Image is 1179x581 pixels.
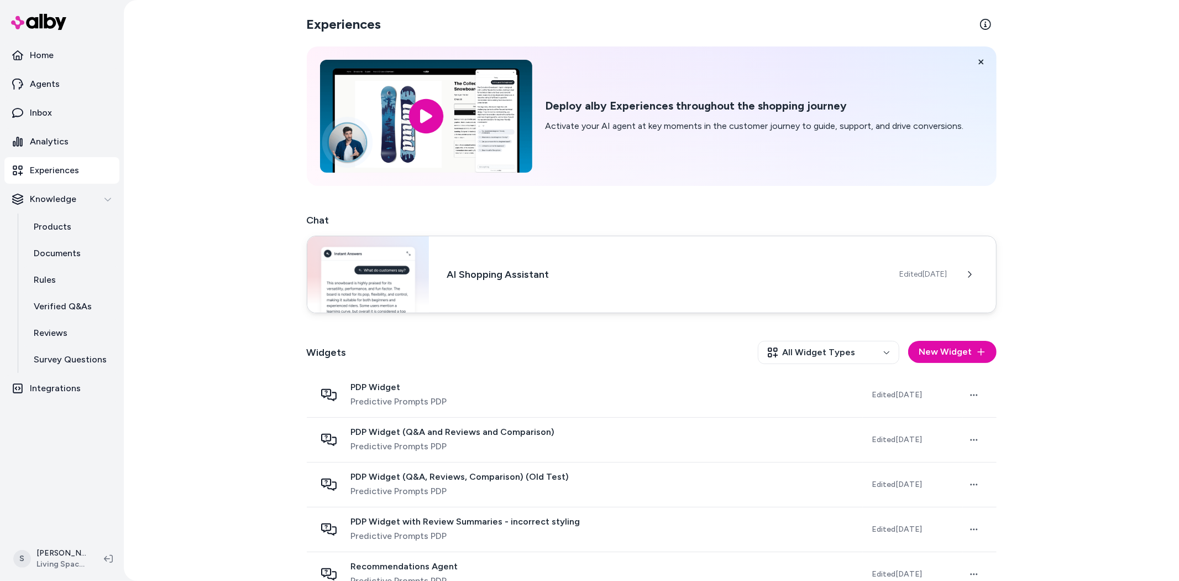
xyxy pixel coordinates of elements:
[351,427,555,438] span: PDP Widget (Q&A and Reviews and Comparison)
[4,100,119,126] a: Inbox
[30,106,52,120] p: Inbox
[36,559,86,570] span: Living Spaces
[351,440,555,453] span: Predictive Prompts PDP
[872,435,922,444] span: Edited [DATE]
[34,326,67,340] p: Reviews
[900,269,947,280] span: Edited [DATE]
[307,212,997,228] h2: Chat
[4,71,119,97] a: Agents
[351,471,569,483] span: PDP Widget (Q&A, Reviews, Comparison) (Old Test)
[872,390,922,400] span: Edited [DATE]
[36,548,86,559] p: [PERSON_NAME]
[307,345,347,360] h2: Widgets
[30,193,76,206] p: Knowledge
[34,353,107,366] p: Survey Questions
[307,237,997,314] a: Chat widgetAI Shopping AssistantEdited[DATE]
[34,247,81,260] p: Documents
[23,240,119,267] a: Documents
[872,480,922,489] span: Edited [DATE]
[447,267,882,282] h3: AI Shopping Assistant
[4,128,119,155] a: Analytics
[351,516,580,527] span: PDP Widget with Review Summaries - incorrect styling
[758,341,899,364] button: All Widget Types
[34,300,92,313] p: Verified Q&As
[4,375,119,402] a: Integrations
[23,267,119,293] a: Rules
[351,561,458,572] span: Recommendations Agent
[7,541,95,577] button: S[PERSON_NAME]Living Spaces
[307,236,429,313] img: Chat widget
[351,485,569,498] span: Predictive Prompts PDP
[34,273,56,287] p: Rules
[4,186,119,212] button: Knowledge
[4,157,119,184] a: Experiences
[23,293,119,320] a: Verified Q&As
[30,77,60,91] p: Agents
[30,382,81,395] p: Integrations
[4,42,119,69] a: Home
[23,346,119,373] a: Survey Questions
[23,214,119,240] a: Products
[307,15,381,33] h2: Experiences
[11,14,66,30] img: alby Logo
[872,525,922,534] span: Edited [DATE]
[30,135,69,148] p: Analytics
[351,382,447,393] span: PDP Widget
[908,341,997,363] button: New Widget
[30,49,54,62] p: Home
[351,530,580,543] span: Predictive Prompts PDP
[351,395,447,408] span: Predictive Prompts PDP
[546,120,964,133] p: Activate your AI agent at key moments in the customer journey to guide, support, and drive conver...
[34,220,71,234] p: Products
[23,320,119,346] a: Reviews
[30,164,79,177] p: Experiences
[546,99,964,113] h2: Deploy alby Experiences throughout the shopping journey
[872,569,922,579] span: Edited [DATE]
[13,550,31,568] span: S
